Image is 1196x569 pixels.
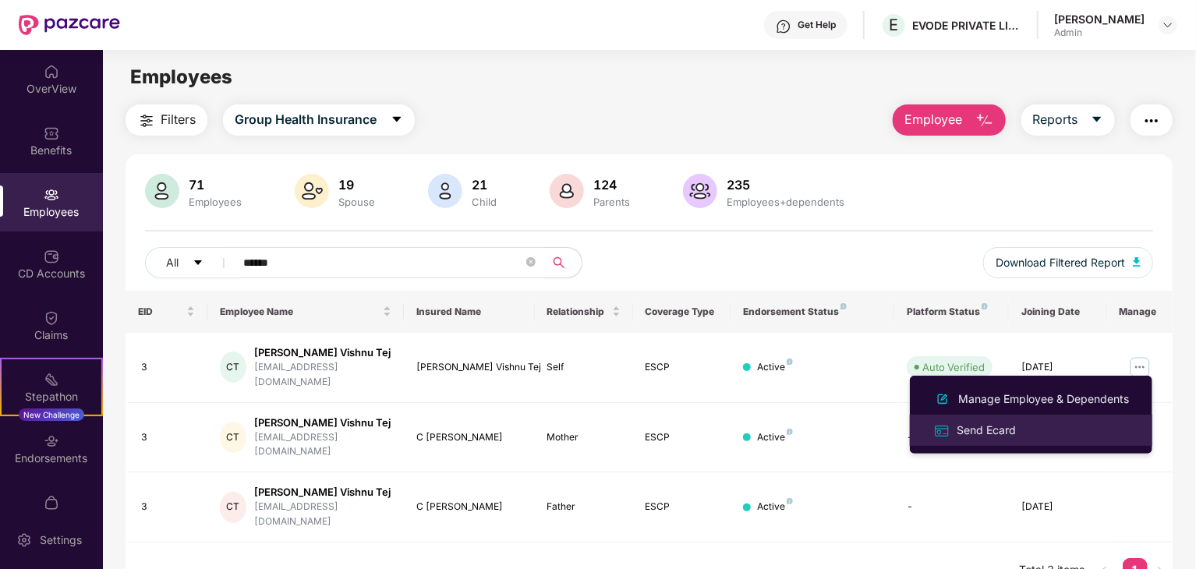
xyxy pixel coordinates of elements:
div: ESCP [646,360,719,375]
img: svg+xml;base64,PHN2ZyB4bWxucz0iaHR0cDovL3d3dy53My5vcmcvMjAwMC9zdmciIHdpZHRoPSI4IiBoZWlnaHQ9IjgiIH... [787,498,793,504]
div: CT [220,422,246,453]
div: [PERSON_NAME] Vishnu Tej [254,485,391,500]
button: Filters [126,104,207,136]
div: ESCP [646,500,719,514]
span: caret-down [391,113,403,127]
div: Employees [186,196,245,208]
img: svg+xml;base64,PHN2ZyB4bWxucz0iaHR0cDovL3d3dy53My5vcmcvMjAwMC9zdmciIHhtbG5zOnhsaW5rPSJodHRwOi8vd3... [1133,257,1141,267]
div: New Challenge [19,408,84,421]
span: close-circle [526,256,536,270]
div: Admin [1054,27,1145,39]
span: close-circle [526,257,536,267]
div: 71 [186,177,245,193]
span: Filters [161,110,196,129]
div: 3 [141,500,195,514]
div: ESCP [646,430,719,445]
div: [EMAIL_ADDRESS][DOMAIN_NAME] [254,360,391,390]
div: Endorsement Status [743,306,882,318]
div: C [PERSON_NAME] [416,430,522,445]
img: svg+xml;base64,PHN2ZyBpZD0iTXlfT3JkZXJzIiBkYXRhLW5hbWU9Ik15IE9yZGVycyIgeG1sbnM9Imh0dHA6Ly93d3cudz... [44,495,59,511]
div: 19 [335,177,378,193]
img: svg+xml;base64,PHN2ZyB4bWxucz0iaHR0cDovL3d3dy53My5vcmcvMjAwMC9zdmciIHdpZHRoPSIyMSIgaGVpZ2h0PSIyMC... [44,372,59,387]
span: Download Filtered Report [996,254,1125,271]
button: Download Filtered Report [983,247,1153,278]
div: Father [547,500,621,514]
div: [PERSON_NAME] Vishnu Tej [254,345,391,360]
img: svg+xml;base64,PHN2ZyB4bWxucz0iaHR0cDovL3d3dy53My5vcmcvMjAwMC9zdmciIHdpZHRoPSIxNiIgaGVpZ2h0PSIxNi... [933,422,950,440]
div: Get Help [798,19,836,31]
div: Manage Employee & Dependents [955,391,1132,408]
button: Allcaret-down [145,247,240,278]
span: caret-down [1091,113,1103,127]
div: C [PERSON_NAME] [416,500,522,514]
button: search [543,247,582,278]
div: Self [547,360,621,375]
img: svg+xml;base64,PHN2ZyBpZD0iQ2xhaW0iIHhtbG5zPSJodHRwOi8vd3d3LnczLm9yZy8yMDAwL3N2ZyIgd2lkdGg9IjIwIi... [44,310,59,326]
td: - [894,403,1009,473]
th: Insured Name [404,291,535,333]
div: [PERSON_NAME] Vishnu Tej [416,360,522,375]
span: All [166,254,179,271]
img: svg+xml;base64,PHN2ZyB4bWxucz0iaHR0cDovL3d3dy53My5vcmcvMjAwMC9zdmciIHhtbG5zOnhsaW5rPSJodHRwOi8vd3... [550,174,584,208]
img: svg+xml;base64,PHN2ZyB4bWxucz0iaHR0cDovL3d3dy53My5vcmcvMjAwMC9zdmciIHdpZHRoPSIyNCIgaGVpZ2h0PSIyNC... [1142,111,1161,130]
div: 3 [141,430,195,445]
div: 3 [141,360,195,375]
th: Joining Date [1009,291,1107,333]
div: CT [220,352,246,383]
img: New Pazcare Logo [19,15,120,35]
div: [PERSON_NAME] Vishnu Tej [254,415,391,430]
div: [EMAIL_ADDRESS][DOMAIN_NAME] [254,500,391,529]
img: manageButton [1127,355,1152,380]
th: EID [126,291,207,333]
img: svg+xml;base64,PHN2ZyB4bWxucz0iaHR0cDovL3d3dy53My5vcmcvMjAwMC9zdmciIHdpZHRoPSIyNCIgaGVpZ2h0PSIyNC... [137,111,156,130]
div: Spouse [335,196,378,208]
span: Relationship [547,306,609,318]
div: 235 [724,177,847,193]
div: Active [757,430,793,445]
img: svg+xml;base64,PHN2ZyB4bWxucz0iaHR0cDovL3d3dy53My5vcmcvMjAwMC9zdmciIHdpZHRoPSI4IiBoZWlnaHQ9IjgiIH... [982,303,988,309]
td: - [894,472,1009,542]
div: [EMAIL_ADDRESS][DOMAIN_NAME] [254,430,391,460]
span: search [543,256,574,269]
th: Relationship [535,291,633,333]
div: [DATE] [1021,500,1095,514]
img: svg+xml;base64,PHN2ZyB4bWxucz0iaHR0cDovL3d3dy53My5vcmcvMjAwMC9zdmciIHhtbG5zOnhsaW5rPSJodHRwOi8vd3... [683,174,717,208]
span: caret-down [193,257,203,270]
span: Employee Name [220,306,380,318]
img: svg+xml;base64,PHN2ZyBpZD0iQmVuZWZpdHMiIHhtbG5zPSJodHRwOi8vd3d3LnczLm9yZy8yMDAwL3N2ZyIgd2lkdGg9Ij... [44,125,59,141]
div: [PERSON_NAME] [1054,12,1145,27]
span: EID [138,306,183,318]
span: Employees [130,65,232,88]
button: Reportscaret-down [1021,104,1115,136]
span: Group Health Insurance [235,110,377,129]
img: svg+xml;base64,PHN2ZyBpZD0iSG9tZSIgeG1sbnM9Imh0dHA6Ly93d3cudzMub3JnLzIwMDAvc3ZnIiB3aWR0aD0iMjAiIG... [44,64,59,80]
span: Employee [904,110,963,129]
img: svg+xml;base64,PHN2ZyB4bWxucz0iaHR0cDovL3d3dy53My5vcmcvMjAwMC9zdmciIHhtbG5zOnhsaW5rPSJodHRwOi8vd3... [975,111,994,130]
div: Platform Status [907,306,996,318]
div: CT [220,492,246,523]
div: Settings [35,532,87,548]
span: Reports [1033,110,1078,129]
div: 124 [590,177,633,193]
img: svg+xml;base64,PHN2ZyB4bWxucz0iaHR0cDovL3d3dy53My5vcmcvMjAwMC9zdmciIHhtbG5zOnhsaW5rPSJodHRwOi8vd3... [145,174,179,208]
img: svg+xml;base64,PHN2ZyBpZD0iSGVscC0zMngzMiIgeG1sbnM9Imh0dHA6Ly93d3cudzMub3JnLzIwMDAvc3ZnIiB3aWR0aD... [776,19,791,34]
img: svg+xml;base64,PHN2ZyBpZD0iQ0RfQWNjb3VudHMiIGRhdGEtbmFtZT0iQ0QgQWNjb3VudHMiIHhtbG5zPSJodHRwOi8vd3... [44,249,59,264]
img: svg+xml;base64,PHN2ZyB4bWxucz0iaHR0cDovL3d3dy53My5vcmcvMjAwMC9zdmciIHdpZHRoPSI4IiBoZWlnaHQ9IjgiIH... [787,429,793,435]
th: Employee Name [207,291,404,333]
img: svg+xml;base64,PHN2ZyBpZD0iRHJvcGRvd24tMzJ4MzIiIHhtbG5zPSJodHRwOi8vd3d3LnczLm9yZy8yMDAwL3N2ZyIgd2... [1162,19,1174,31]
div: EVODE PRIVATE LIMITED [912,18,1021,33]
img: svg+xml;base64,PHN2ZyBpZD0iU2V0dGluZy0yMHgyMCIgeG1sbnM9Imh0dHA6Ly93d3cudzMub3JnLzIwMDAvc3ZnIiB3aW... [16,532,32,548]
div: Child [469,196,500,208]
div: Active [757,360,793,375]
div: [DATE] [1021,360,1095,375]
div: Send Ecard [954,422,1019,439]
div: Active [757,500,793,514]
img: svg+xml;base64,PHN2ZyB4bWxucz0iaHR0cDovL3d3dy53My5vcmcvMjAwMC9zdmciIHhtbG5zOnhsaW5rPSJodHRwOi8vd3... [295,174,329,208]
div: Mother [547,430,621,445]
div: Employees+dependents [724,196,847,208]
img: svg+xml;base64,PHN2ZyB4bWxucz0iaHR0cDovL3d3dy53My5vcmcvMjAwMC9zdmciIHhtbG5zOnhsaW5rPSJodHRwOi8vd3... [428,174,462,208]
button: Group Health Insurancecaret-down [223,104,415,136]
div: 21 [469,177,500,193]
div: Auto Verified [922,359,985,375]
div: Stepathon [2,389,101,405]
